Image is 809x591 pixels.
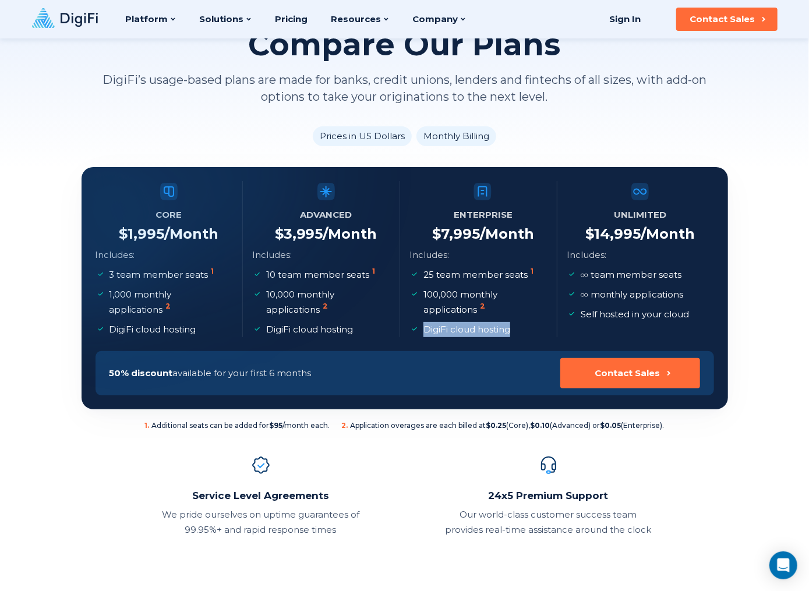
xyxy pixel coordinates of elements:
[676,8,778,31] button: Contact Sales
[372,267,375,275] sup: 1
[432,225,534,243] h4: $ 7,995
[158,489,364,502] h2: Service Level Agreements
[158,507,364,537] p: We pride ourselves on uptime guarantees of 99.95%+ and rapid response times
[266,322,353,337] p: DigiFi cloud hosting
[690,13,755,25] div: Contact Sales
[270,421,283,430] b: $95
[409,247,449,263] p: Includes:
[446,489,652,502] h2: 24x5 Premium Support
[446,507,652,537] p: Our world-class customer success team provides real-time assistance around the clock
[614,207,666,223] h5: Unlimited
[560,358,700,388] button: Contact Sales
[486,421,507,430] b: $0.25
[323,225,377,242] span: /Month
[595,8,655,31] a: Sign In
[109,366,312,381] p: available for your first 6 months
[531,267,534,275] sup: 1
[581,267,682,282] p: team member seats
[567,247,606,263] p: Includes:
[641,225,695,242] span: /Month
[531,421,550,430] b: $0.10
[211,267,214,275] sup: 1
[769,551,797,579] div: Open Intercom Messenger
[342,421,348,430] sup: 2 .
[480,225,534,242] span: /Month
[109,287,231,317] p: 1,000 monthly applications
[266,267,377,282] p: 10 team member seats
[581,307,690,322] p: Self hosted in your cloud
[595,367,660,379] div: Contact Sales
[266,287,388,317] p: 10,000 monthly applications
[454,207,513,223] h5: Enterprise
[423,267,536,282] p: 25 team member seats
[423,322,510,337] p: DigiFi cloud hosting
[323,302,328,310] sup: 2
[423,287,545,317] p: 100,000 monthly applications
[82,72,728,105] p: DigiFi’s usage-based plans are made for banks, credit unions, lenders and fintechs of all sizes, ...
[480,302,485,310] sup: 2
[313,126,412,146] li: Prices in US Dollars
[166,302,171,310] sup: 2
[109,322,196,337] p: DigiFi cloud hosting
[145,421,150,430] sup: 1 .
[109,367,173,378] span: 50% discount
[585,225,695,243] h4: $ 14,995
[275,225,377,243] h4: $ 3,995
[600,421,621,430] b: $0.05
[342,421,665,430] span: Application overages are each billed at (Core), (Advanced) or (Enterprise).
[249,27,561,62] h2: Compare Our Plans
[416,126,496,146] li: Monthly Billing
[145,421,330,430] span: Additional seats can be added for /month each.
[300,207,352,223] h5: Advanced
[581,287,684,302] p: monthly applications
